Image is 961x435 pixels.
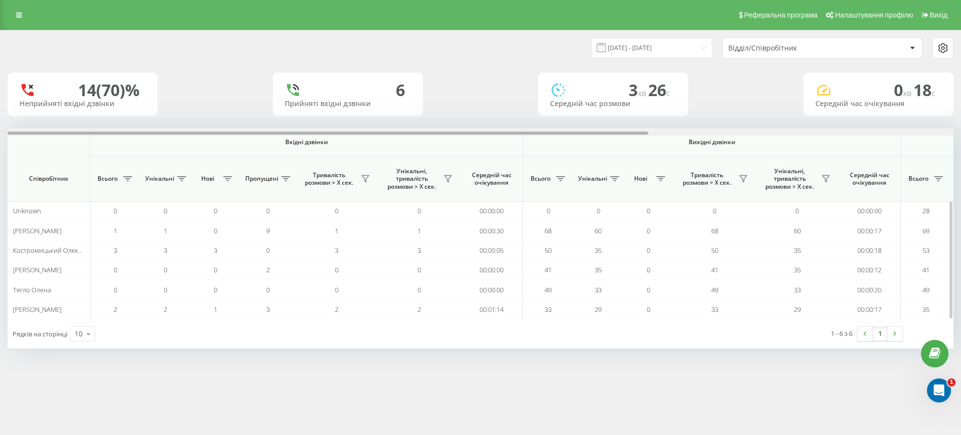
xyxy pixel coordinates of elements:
[545,246,552,255] span: 50
[794,265,801,274] span: 35
[214,305,217,314] span: 1
[728,44,848,53] div: Відділ/Співробітник
[214,265,217,274] span: 0
[214,246,217,255] span: 3
[13,265,62,274] span: [PERSON_NAME]
[678,171,736,187] span: Тривалість розмови > Х сек.
[545,226,552,235] span: 68
[214,206,217,215] span: 0
[460,280,523,299] td: 00:00:00
[528,175,553,183] span: Всього
[894,79,913,101] span: 0
[545,265,552,274] span: 41
[417,305,421,314] span: 2
[838,260,901,280] td: 00:00:12
[713,206,716,215] span: 0
[164,246,167,255] span: 3
[214,226,217,235] span: 0
[711,285,718,294] span: 49
[245,175,278,183] span: Пропущені
[744,11,818,19] span: Реферальна програма
[906,175,931,183] span: Всього
[266,206,270,215] span: 0
[550,100,676,108] div: Середній час розмови
[628,175,653,183] span: Нові
[794,226,801,235] span: 60
[846,171,893,187] span: Середній час очікування
[164,226,167,235] span: 1
[285,100,411,108] div: Прийняті вхідні дзвінки
[145,175,174,183] span: Унікальні
[13,305,62,314] span: [PERSON_NAME]
[13,329,68,338] span: Рядків на сторінці
[383,167,440,191] span: Унікальні, тривалість розмови > Х сек.
[922,265,929,274] span: 41
[195,175,220,183] span: Нові
[647,206,650,215] span: 0
[417,246,421,255] span: 3
[13,206,41,215] span: Unknown
[872,327,887,341] a: 1
[595,246,602,255] span: 35
[114,305,117,314] span: 2
[922,305,929,314] span: 35
[16,175,81,183] span: Співробітник
[547,138,877,146] span: Вихідні дзвінки
[335,246,338,255] span: 3
[114,206,117,215] span: 0
[335,226,338,235] span: 1
[903,88,913,99] span: хв
[266,285,270,294] span: 0
[547,206,550,215] span: 0
[815,100,941,108] div: Середній час очікування
[931,88,935,99] span: c
[335,305,338,314] span: 2
[545,285,552,294] span: 49
[164,285,167,294] span: 0
[114,226,117,235] span: 1
[114,246,117,255] span: 3
[417,265,421,274] span: 0
[578,175,607,183] span: Унікальні
[795,206,799,215] span: 0
[545,305,552,314] span: 33
[13,246,96,255] span: Костромицький Олександр
[595,285,602,294] span: 33
[838,280,901,299] td: 00:00:20
[794,285,801,294] span: 33
[835,11,913,19] span: Налаштування профілю
[913,79,935,101] span: 18
[647,226,650,235] span: 0
[266,265,270,274] span: 2
[927,378,951,402] iframe: Intercom live chat
[595,305,602,314] span: 29
[922,246,929,255] span: 53
[95,175,120,183] span: Всього
[595,226,602,235] span: 60
[335,206,338,215] span: 0
[711,226,718,235] span: 68
[838,300,901,319] td: 00:00:17
[648,79,670,101] span: 26
[335,265,338,274] span: 0
[417,226,421,235] span: 1
[214,285,217,294] span: 0
[396,81,405,100] div: 6
[947,378,955,386] span: 1
[794,246,801,255] span: 35
[13,226,62,235] span: [PERSON_NAME]
[114,285,117,294] span: 0
[922,226,929,235] span: 69
[417,285,421,294] span: 0
[13,285,51,294] span: Тягло Олена
[794,305,801,314] span: 29
[164,206,167,215] span: 0
[647,265,650,274] span: 0
[838,241,901,260] td: 00:00:18
[460,201,523,221] td: 00:00:00
[460,221,523,240] td: 00:00:30
[647,285,650,294] span: 0
[266,305,270,314] span: 3
[838,201,901,221] td: 00:00:00
[78,81,140,100] div: 14 (70)%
